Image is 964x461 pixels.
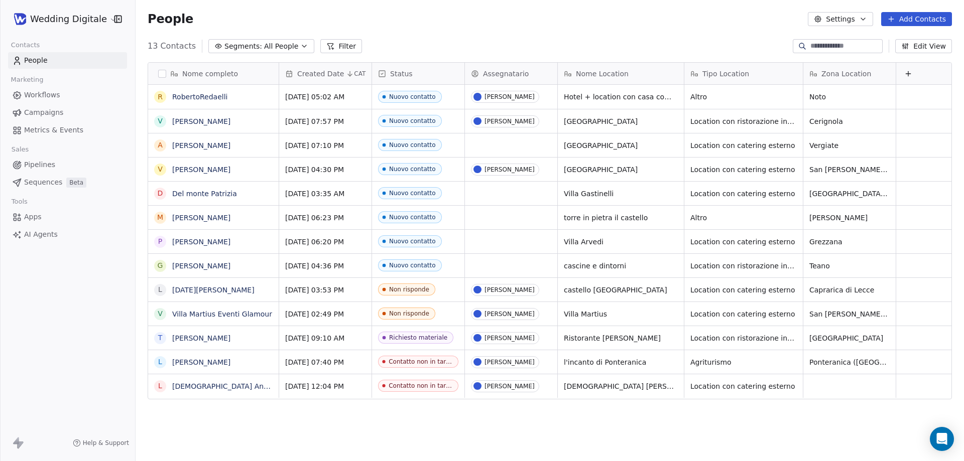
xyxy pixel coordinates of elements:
[485,286,535,293] div: [PERSON_NAME]
[690,92,797,102] span: Altro
[30,13,107,26] span: Wedding Digitale
[182,69,238,79] span: Nome completo
[8,174,127,191] a: SequencesBeta
[564,92,678,102] span: Hotel + location con casa comunale
[158,284,162,295] div: L
[809,357,890,367] span: Ponteranica ([GEOGRAPHIC_DATA])
[390,69,413,79] span: Status
[684,63,803,84] div: Tipo Location
[564,213,678,223] span: torre in pietra il castello
[809,237,890,247] span: Grezzana
[158,116,163,126] div: V
[66,178,86,188] span: Beta
[690,140,797,150] span: Location con catering esterno
[12,11,107,28] button: Wedding Digitale
[158,164,163,175] div: V
[172,310,272,318] a: Villa Martius Eventi Glamour
[7,142,33,157] span: Sales
[285,285,366,295] span: [DATE] 03:53 PM
[809,92,890,102] span: Noto
[158,260,163,271] div: G
[389,166,436,173] div: Nuovo contatto
[690,333,797,343] span: Location con ristorazione interna
[83,439,129,447] span: Help & Support
[172,382,285,390] a: [DEMOGRAPHIC_DATA] Angel 🍓
[24,177,62,188] span: Sequences
[24,55,48,66] span: People
[158,188,163,199] div: D
[354,70,366,78] span: CAT
[690,285,797,295] span: Location con catering esterno
[8,209,127,225] a: Apps
[690,357,797,367] span: Agriturismo
[485,93,535,100] div: [PERSON_NAME]
[821,69,871,79] span: Zona Location
[389,382,452,389] div: Contatto non in target
[158,309,163,319] div: V
[148,40,196,52] span: 13 Contacts
[285,381,366,391] span: [DATE] 12:04 PM
[73,439,129,447] a: Help & Support
[24,107,63,118] span: Campaigns
[172,334,230,342] a: [PERSON_NAME]
[564,261,678,271] span: cascine e dintorni
[24,125,83,135] span: Metrics & Events
[7,72,48,87] span: Marketing
[809,333,890,343] span: [GEOGRAPHIC_DATA]
[930,427,954,451] div: Open Intercom Messenger
[158,92,163,102] div: R
[809,140,890,150] span: Vergiate
[172,214,230,222] a: [PERSON_NAME]
[576,69,629,79] span: Nome Location
[148,12,193,27] span: People
[564,237,678,247] span: Villa Arvedi
[8,226,127,243] a: AI Agents
[483,69,529,79] span: Assegnatario
[172,166,230,174] a: [PERSON_NAME]
[148,63,279,84] div: Nome completo
[690,116,797,126] span: Location con ristorazione interna
[564,381,678,391] span: [DEMOGRAPHIC_DATA] [PERSON_NAME] 🍓 cava 5 senses
[564,165,678,175] span: [GEOGRAPHIC_DATA]
[157,212,163,223] div: M
[881,12,952,26] button: Add Contacts
[389,262,436,269] div: Nuovo contatto
[264,41,298,52] span: All People
[24,229,58,240] span: AI Agents
[564,333,678,343] span: Ristorante [PERSON_NAME]
[389,310,429,317] div: Non risponde
[690,309,797,319] span: Location con catering esterno
[285,165,366,175] span: [DATE] 04:30 PM
[8,122,127,138] a: Metrics & Events
[24,212,42,222] span: Apps
[158,357,162,367] div: l
[172,117,230,125] a: [PERSON_NAME]
[224,41,262,52] span: Segments:
[158,333,163,343] div: T
[14,13,26,25] img: WD-pittogramma.png
[702,69,749,79] span: Tipo Location
[564,140,678,150] span: [GEOGRAPHIC_DATA]
[8,157,127,173] a: Pipelines
[690,381,797,391] span: Location con catering esterno
[172,238,230,246] a: [PERSON_NAME]
[372,63,464,84] div: Status
[485,311,535,318] div: [PERSON_NAME]
[279,63,372,84] div: Created DateCAT
[285,333,366,343] span: [DATE] 09:10 AM
[465,63,557,84] div: Assegnatario
[285,261,366,271] span: [DATE] 04:36 PM
[564,285,678,295] span: castello [GEOGRAPHIC_DATA]
[285,213,366,223] span: [DATE] 06:23 PM
[809,261,890,271] span: Teano
[389,93,436,100] div: Nuovo contatto
[389,286,429,293] div: Non risponde
[389,334,447,341] div: Richiesto materiale
[297,69,344,79] span: Created Date
[690,261,797,271] span: Location con ristorazione interna
[564,116,678,126] span: [GEOGRAPHIC_DATA]
[485,118,535,125] div: [PERSON_NAME]
[485,359,535,366] div: [PERSON_NAME]
[690,189,797,199] span: Location con catering esterno
[320,39,362,53] button: Filter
